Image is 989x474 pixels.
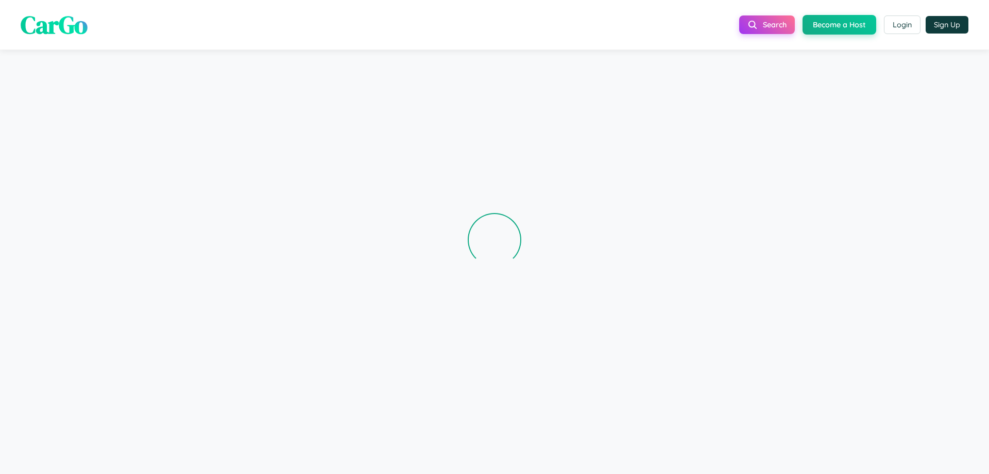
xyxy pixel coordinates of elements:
[21,8,88,42] span: CarGo
[763,20,787,29] span: Search
[739,15,795,34] button: Search
[884,15,920,34] button: Login
[803,15,876,35] button: Become a Host
[926,16,968,34] button: Sign Up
